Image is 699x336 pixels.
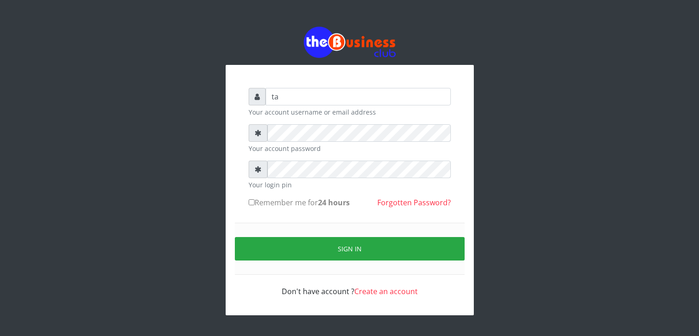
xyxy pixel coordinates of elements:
[249,199,255,205] input: Remember me for24 hours
[249,275,451,297] div: Don't have account ?
[249,197,350,208] label: Remember me for
[354,286,418,296] a: Create an account
[318,197,350,208] b: 24 hours
[235,237,465,261] button: Sign in
[249,180,451,190] small: Your login pin
[266,88,451,105] input: Username or email address
[249,107,451,117] small: Your account username or email address
[249,144,451,153] small: Your account password
[377,197,451,208] a: Forgotten Password?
